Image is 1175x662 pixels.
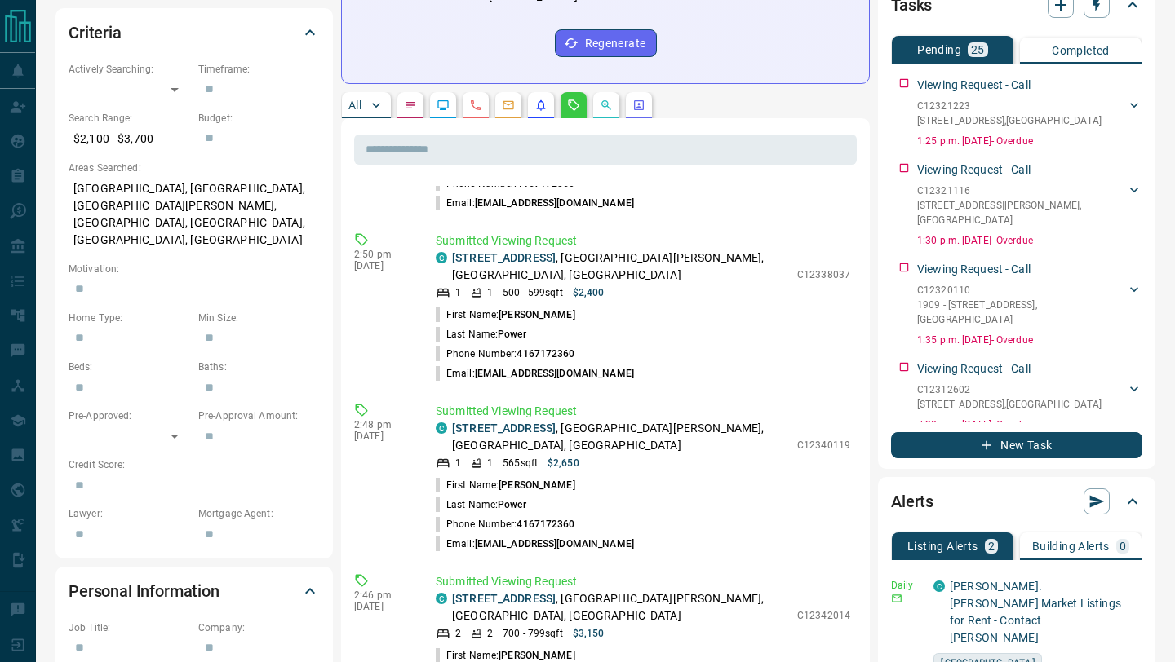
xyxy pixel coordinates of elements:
[891,432,1142,458] button: New Task
[198,408,320,423] p: Pre-Approval Amount:
[499,479,574,491] span: [PERSON_NAME]
[917,261,1031,278] p: Viewing Request - Call
[891,482,1142,521] div: Alerts
[452,420,789,454] p: , [GEOGRAPHIC_DATA][PERSON_NAME], [GEOGRAPHIC_DATA], [GEOGRAPHIC_DATA]
[502,99,515,112] svg: Emails
[475,538,634,549] span: [EMAIL_ADDRESS][DOMAIN_NAME]
[475,197,634,209] span: [EMAIL_ADDRESS][DOMAIN_NAME]
[917,95,1142,131] div: C12321223[STREET_ADDRESS],[GEOGRAPHIC_DATA]
[988,541,995,552] p: 2
[917,397,1102,412] p: [STREET_ADDRESS] , [GEOGRAPHIC_DATA]
[573,626,605,641] p: $3,150
[917,280,1142,330] div: C123201101909 - [STREET_ADDRESS],[GEOGRAPHIC_DATA]
[917,233,1142,248] p: 1:30 p.m. [DATE] - Overdue
[567,99,580,112] svg: Requests
[917,183,1126,198] p: C12321116
[354,260,411,271] p: [DATE]
[198,506,320,521] p: Mortgage Agent:
[69,175,320,254] p: [GEOGRAPHIC_DATA], [GEOGRAPHIC_DATA], [GEOGRAPHIC_DATA][PERSON_NAME], [GEOGRAPHIC_DATA], [GEOGRAP...
[452,590,789,624] p: , [GEOGRAPHIC_DATA][PERSON_NAME], [GEOGRAPHIC_DATA], [GEOGRAPHIC_DATA]
[971,44,985,55] p: 25
[354,589,411,601] p: 2:46 pm
[917,379,1142,415] div: C12312602[STREET_ADDRESS],[GEOGRAPHIC_DATA]
[891,578,924,593] p: Daily
[917,298,1126,327] p: 1909 - [STREET_ADDRESS] , [GEOGRAPHIC_DATA]
[891,593,902,604] svg: Email
[69,13,320,52] div: Criteria
[198,311,320,325] p: Min Size:
[436,422,447,434] div: condos.ca
[917,134,1142,148] p: 1:25 p.m. [DATE] - Overdue
[469,99,482,112] svg: Calls
[517,519,574,530] span: 4167172360
[404,99,417,112] svg: Notes
[917,283,1126,298] p: C12320110
[917,333,1142,347] p: 1:35 p.m. [DATE] - Overdue
[198,360,320,374] p: Baths:
[69,360,190,374] p: Beds:
[455,626,461,641] p: 2
[354,249,411,260] p: 2:50 pm
[436,478,575,492] p: First Name:
[917,360,1031,377] p: Viewing Request - Call
[69,620,190,635] p: Job Title:
[436,536,634,551] p: Email:
[534,99,548,112] svg: Listing Alerts
[600,99,613,112] svg: Opportunities
[436,232,850,249] p: Submitted Viewing Request
[436,346,575,361] p: Phone Number:
[517,348,574,360] span: 4167172360
[452,421,556,435] a: [STREET_ADDRESS]
[437,99,450,112] svg: Lead Browsing Activity
[69,408,190,423] p: Pre-Approved:
[354,419,411,430] p: 2:48 pm
[917,113,1102,128] p: [STREET_ADDRESS] , [GEOGRAPHIC_DATA]
[917,161,1031,179] p: Viewing Request - Call
[917,180,1142,231] div: C12321116[STREET_ADDRESS][PERSON_NAME],[GEOGRAPHIC_DATA]
[69,262,320,276] p: Motivation:
[933,580,945,592] div: condos.ca
[503,456,538,470] p: 565 sqft
[499,309,574,320] span: [PERSON_NAME]
[69,111,190,126] p: Search Range:
[69,578,219,604] h2: Personal Information
[69,506,190,521] p: Lawyer:
[436,403,850,420] p: Submitted Viewing Request
[69,457,320,472] p: Credit Score:
[797,608,850,623] p: C12342014
[69,572,320,611] div: Personal Information
[487,626,493,641] p: 2
[455,285,461,300] p: 1
[499,650,574,661] span: [PERSON_NAME]
[917,382,1102,397] p: C12312602
[436,196,634,210] p: Email:
[917,77,1031,94] p: Viewing Request - Call
[69,311,190,325] p: Home Type:
[917,198,1126,227] p: [STREET_ADDRESS][PERSON_NAME] , [GEOGRAPHIC_DATA]
[632,99,645,112] svg: Agent Actions
[436,366,634,381] p: Email:
[891,488,933,514] h2: Alerts
[950,580,1121,644] a: [PERSON_NAME]. [PERSON_NAME] Market Listings for Rent - Contact [PERSON_NAME]
[69,62,190,77] p: Actively Searching:
[455,456,461,470] p: 1
[917,99,1102,113] p: C12321223
[436,327,526,342] p: Last Name:
[503,626,562,641] p: 700 - 799 sqft
[487,456,493,470] p: 1
[436,517,575,532] p: Phone Number:
[436,497,526,512] p: Last Name:
[348,99,361,111] p: All
[354,430,411,442] p: [DATE]
[354,601,411,612] p: [DATE]
[436,252,447,263] div: condos.ca
[198,62,320,77] p: Timeframe:
[555,29,657,57] button: Regenerate
[452,249,789,284] p: , [GEOGRAPHIC_DATA][PERSON_NAME], [GEOGRAPHIC_DATA], [GEOGRAPHIC_DATA]
[498,329,526,340] span: Power
[436,593,447,604] div: condos.ca
[1052,45,1110,56] p: Completed
[69,20,122,46] h2: Criteria
[452,592,556,605] a: [STREET_ADDRESS]
[573,285,605,300] p: $2,400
